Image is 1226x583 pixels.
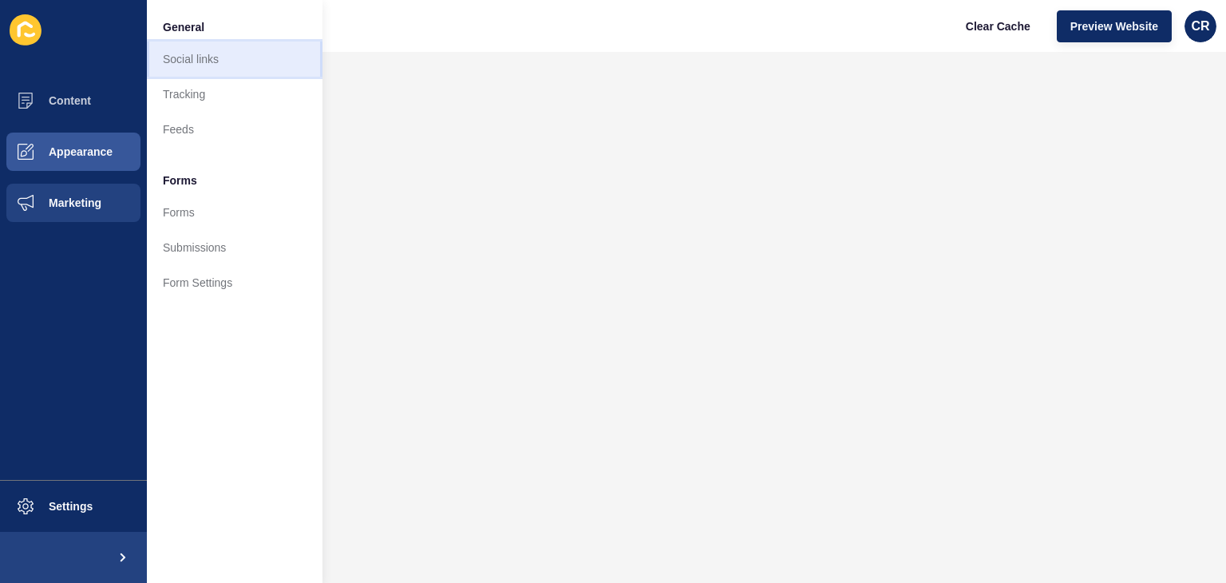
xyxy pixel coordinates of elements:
[147,42,322,77] a: Social links
[163,19,204,35] span: General
[147,195,322,230] a: Forms
[147,112,322,147] a: Feeds
[147,265,322,300] a: Form Settings
[1191,18,1209,34] span: CR
[1057,10,1172,42] button: Preview Website
[1070,18,1158,34] span: Preview Website
[966,18,1030,34] span: Clear Cache
[147,77,322,112] a: Tracking
[952,10,1044,42] button: Clear Cache
[147,230,322,265] a: Submissions
[163,173,197,188] span: Forms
